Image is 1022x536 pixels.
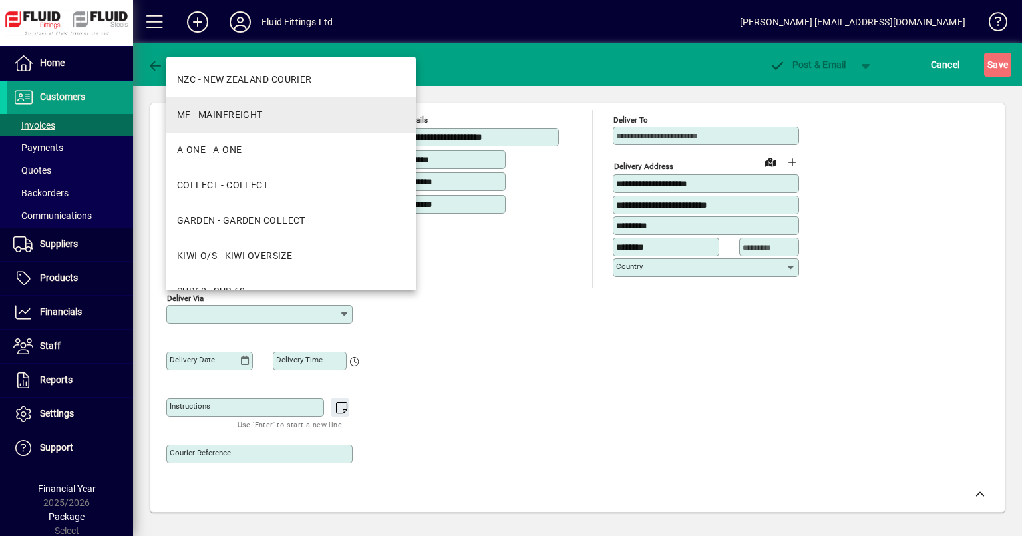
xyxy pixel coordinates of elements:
a: Invoices [7,114,133,136]
a: View on map [760,151,781,172]
a: Products [7,262,133,295]
mat-option: KIWI-O/S - KIWI OVERSIZE [166,238,416,274]
span: Package [49,511,85,522]
mat-hint: Use 'Enter' to start a new line [238,417,342,432]
a: Suppliers [7,228,133,261]
a: Support [7,431,133,465]
a: Backorders [7,182,133,204]
div: Customer Invoice [216,54,345,75]
span: Staff [40,340,61,351]
a: Communications [7,204,133,227]
span: Payments [13,142,63,153]
span: Backorders [13,188,69,198]
mat-label: Courier Reference [170,448,231,457]
app-page-header-button: Back [133,53,206,77]
div: GARDEN - GARDEN COLLECT [177,214,305,228]
mat-option: COLLECT - COLLECT [166,168,416,203]
span: Cancel [931,54,960,75]
span: Support [40,442,73,453]
button: Add [176,10,219,34]
button: Choose address [781,152,802,173]
span: Back [147,59,192,70]
span: Customers [40,91,85,102]
a: Staff [7,330,133,363]
div: MF - MAINFREIGHT [177,108,263,122]
span: ave [987,54,1008,75]
a: Home [7,47,133,80]
div: Fluid Fittings Ltd [261,11,333,33]
mat-label: Deliver To [613,115,648,125]
span: P [792,59,798,70]
span: Financial Year [38,483,96,494]
span: Home [40,57,65,68]
mat-label: Instructions [170,402,210,411]
mat-option: GARDEN - GARDEN COLLECT [166,203,416,238]
button: Profile [219,10,261,34]
div: NZC - NEW ZEALAND COURIER [177,73,312,87]
span: ost & Email [769,59,846,70]
mat-option: NZC - NEW ZEALAND COURIER [166,62,416,97]
a: Reports [7,364,133,397]
a: Payments [7,136,133,159]
div: A-ONE - A-ONE [177,143,242,157]
div: KIWI-O/S - KIWI OVERSIZE [177,249,293,263]
a: Financials [7,296,133,329]
button: Post & Email [763,53,853,77]
span: Reports [40,374,73,385]
mat-option: A-ONE - A-ONE [166,133,416,168]
span: Communications [13,210,92,221]
span: Products [40,272,78,283]
a: Quotes [7,159,133,182]
div: SUB60 - SUB 60 [177,284,246,298]
div: [PERSON_NAME] [EMAIL_ADDRESS][DOMAIN_NAME] [740,11,965,33]
span: Settings [40,408,74,419]
button: Back [144,53,195,77]
span: Financials [40,306,82,317]
button: Save [984,53,1011,77]
span: S [987,59,993,70]
mat-option: MF - MAINFREIGHT [166,97,416,133]
mat-option: SUB60 - SUB 60 [166,274,416,309]
a: Knowledge Base [979,3,1005,46]
span: Suppliers [40,238,78,249]
mat-label: Delivery time [276,355,323,364]
span: Quotes [13,165,51,176]
mat-label: Country [616,262,643,271]
button: Cancel [928,53,963,77]
span: Invoices [13,120,55,131]
a: Settings [7,398,133,431]
mat-label: Deliver via [167,293,204,302]
div: COLLECT - COLLECT [177,178,268,192]
mat-label: Delivery date [170,355,215,364]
